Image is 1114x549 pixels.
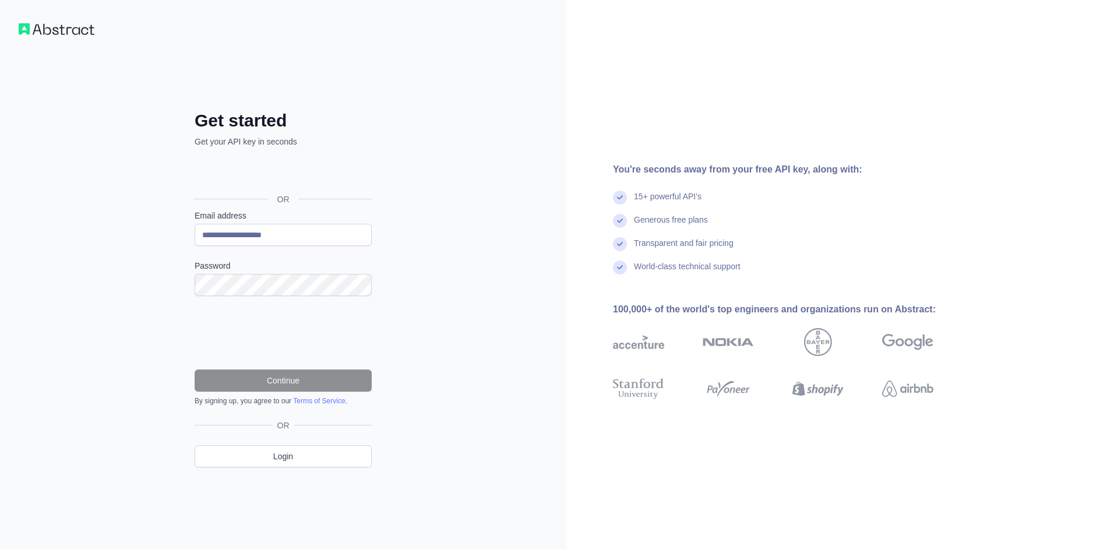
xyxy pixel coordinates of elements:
img: payoneer [703,376,754,402]
div: World-class technical support [634,261,741,284]
img: airbnb [882,376,933,402]
span: OR [268,193,299,205]
iframe: reCAPTCHA [195,310,372,356]
img: bayer [804,328,832,356]
div: 100,000+ of the world's top engineers and organizations run on Abstract: [613,302,971,316]
iframe: Sign in with Google Button [189,160,375,186]
img: nokia [703,328,754,356]
button: Continue [195,369,372,392]
div: By signing up, you agree to our . [195,396,372,406]
div: You're seconds away from your free API key, along with: [613,163,971,177]
img: shopify [792,376,844,402]
a: Login [195,445,372,467]
div: Generous free plans [634,214,708,237]
img: google [882,328,933,356]
span: OR [273,420,294,431]
img: check mark [613,191,627,205]
img: Workflow [19,23,94,35]
img: stanford university [613,376,664,402]
a: Terms of Service [293,397,345,405]
h2: Get started [195,110,372,131]
img: check mark [613,237,627,251]
img: check mark [613,261,627,274]
div: 15+ powerful API's [634,191,701,214]
p: Get your API key in seconds [195,136,372,147]
img: check mark [613,214,627,228]
img: accenture [613,328,664,356]
label: Password [195,260,372,272]
label: Email address [195,210,372,221]
div: Transparent and fair pricing [634,237,734,261]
